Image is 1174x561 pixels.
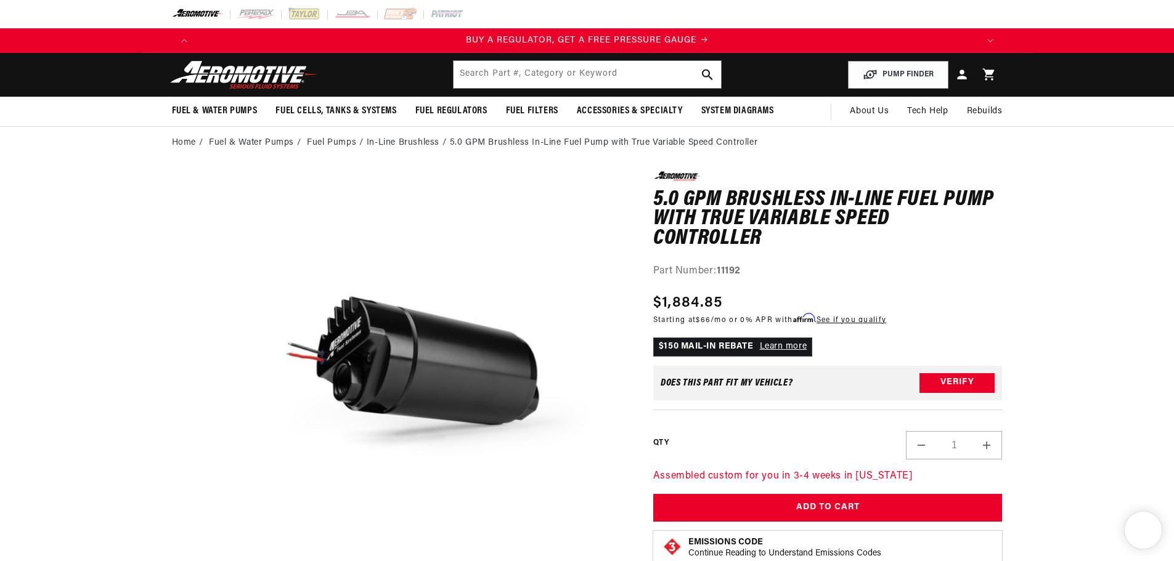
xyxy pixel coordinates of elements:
[848,61,948,89] button: PUMP FINDER
[167,60,321,89] img: Aeromotive
[415,105,487,118] span: Fuel Regulators
[209,136,294,150] a: Fuel & Water Pumps
[688,538,763,547] strong: Emissions Code
[653,337,812,356] p: $150 MAIL-IN REBATE
[577,105,683,118] span: Accessories & Specialty
[793,313,815,323] span: Affirm
[653,190,1003,249] h1: 5.0 GPM Brushless In-Line Fuel Pump with True Variable Speed Controller
[172,28,197,53] button: Translation missing: en.sections.announcements.previous_announcement
[568,97,692,126] summary: Accessories & Specialty
[141,28,1033,53] slideshow-component: Translation missing: en.sections.announcements.announcement_bar
[406,97,497,126] summary: Fuel Regulators
[817,317,886,324] a: See if you qualify - Learn more about Affirm Financing (opens in modal)
[760,342,807,351] a: Learn more
[497,97,568,126] summary: Fuel Filters
[978,28,1003,53] button: Translation missing: en.sections.announcements.next_announcement
[454,61,721,88] input: Search by Part Number, Category or Keyword
[701,105,774,118] span: System Diagrams
[653,438,669,448] label: QTY
[717,266,741,276] strong: 11192
[653,292,723,314] span: $1,884.85
[661,378,793,388] div: Does This part fit My vehicle?
[688,537,881,559] button: Emissions CodeContinue Reading to Understand Emissions Codes
[197,34,978,47] div: Announcement
[506,105,558,118] span: Fuel Filters
[653,314,886,326] p: Starting at /mo or 0% APR with .
[692,97,783,126] summary: System Diagrams
[163,97,267,126] summary: Fuel & Water Pumps
[197,34,978,47] div: 1 of 4
[367,136,450,150] li: In-Line Brushless
[850,107,889,116] span: About Us
[662,537,682,557] img: Emissions code
[466,36,696,45] span: BUY A REGULATOR, GET A FREE PRESSURE GAUGE
[907,105,948,118] span: Tech Help
[172,105,258,118] span: Fuel & Water Pumps
[307,136,356,150] a: Fuel Pumps
[653,264,1003,280] div: Part Number:
[898,97,957,126] summary: Tech Help
[266,97,406,126] summary: Fuel Cells, Tanks & Systems
[958,97,1012,126] summary: Rebuilds
[696,317,711,324] span: $66
[172,136,1003,150] nav: breadcrumbs
[653,494,1003,522] button: Add to Cart
[967,105,1003,118] span: Rebuilds
[694,61,721,88] button: search button
[172,136,196,150] a: Home
[275,105,396,118] span: Fuel Cells, Tanks & Systems
[841,97,898,126] a: About Us
[688,548,881,559] p: Continue Reading to Understand Emissions Codes
[450,136,758,150] li: 5.0 GPM Brushless In-Line Fuel Pump with True Variable Speed Controller
[653,469,1003,485] p: Assembled custom for you in 3-4 weeks in [US_STATE]
[919,373,995,393] button: Verify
